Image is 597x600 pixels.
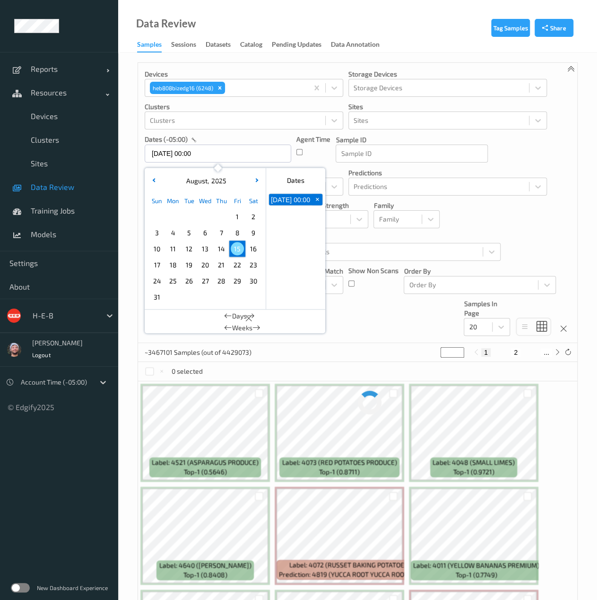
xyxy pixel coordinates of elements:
[150,290,164,303] span: 31
[137,40,162,52] div: Samples
[197,240,213,257] div: Choose Wednesday August 13 of 2025
[336,135,488,145] p: Sample ID
[232,311,247,320] span: Days
[181,289,197,305] div: Choose Tuesday September 02 of 2025
[171,38,206,51] a: Sessions
[433,458,515,467] span: Label: 4048 (SMALL LIMES)
[182,258,196,271] span: 19
[184,176,226,186] div: ,
[150,242,164,255] span: 10
[149,192,165,208] div: Sun
[213,240,229,257] div: Choose Thursday August 14 of 2025
[197,192,213,208] div: Wed
[165,273,181,289] div: Choose Monday August 25 of 2025
[302,201,368,210] p: Match Strength
[166,274,180,287] span: 25
[456,570,497,580] span: top-1 (0.7749)
[247,226,260,239] span: 9
[206,38,240,51] a: Datasets
[197,224,213,240] div: Choose Wednesday August 06 of 2025
[149,273,165,289] div: Choose Sunday August 24 of 2025
[184,177,208,185] span: August
[166,226,180,239] span: 4
[181,192,197,208] div: Tue
[231,226,244,239] span: 8
[535,19,573,37] button: Share
[149,257,165,273] div: Choose Sunday August 17 of 2025
[272,40,321,51] div: Pending Updates
[404,266,556,276] p: Order By
[166,242,180,255] span: 11
[215,226,228,239] span: 7
[245,208,261,224] div: Choose Saturday August 02 of 2025
[413,561,539,570] span: Label: 4011 (YELLOW BANANAS PREMIUM)
[172,367,203,376] p: 0 selected
[197,289,213,305] div: Choose Wednesday September 03 of 2025
[199,274,212,287] span: 27
[215,242,228,255] span: 14
[331,40,380,51] div: Data Annotation
[453,467,494,477] span: top-1 (0.9721)
[149,289,165,305] div: Choose Sunday August 31 of 2025
[145,348,251,357] p: ~3467101 Samples (out of 4429073)
[165,240,181,257] div: Choose Monday August 11 of 2025
[247,258,260,271] span: 23
[165,257,181,273] div: Choose Monday August 18 of 2025
[165,224,181,240] div: Choose Monday August 04 of 2025
[182,226,196,239] span: 5
[331,38,389,51] a: Data Annotation
[183,570,227,580] span: top-1 (0.8408)
[464,299,510,318] p: Samples In Page
[213,224,229,240] div: Choose Thursday August 07 of 2025
[199,258,212,271] span: 20
[150,226,164,239] span: 3
[137,38,171,52] a: Samples
[150,274,164,287] span: 24
[206,40,231,51] div: Datasets
[229,289,245,305] div: Choose Friday September 05 of 2025
[150,258,164,271] span: 17
[247,274,260,287] span: 30
[152,458,259,467] span: Label: 4521 (ASPARAGUS PRODUCE)
[373,201,440,210] p: Family
[159,561,251,570] span: Label: 4640 ([PERSON_NAME])
[182,242,196,255] span: 12
[279,570,437,579] span: Prediction: 4819 (YUCCA ROOT YUCCA ROOT) (0.3346)
[282,458,397,467] span: Label: 4073 (RED POTATOES PRODUCE)
[312,195,322,205] span: +
[319,467,360,477] span: top-1 (0.8711)
[213,208,229,224] div: Choose Thursday July 31 of 2025
[197,257,213,273] div: Choose Wednesday August 20 of 2025
[348,102,547,111] p: Sites
[145,69,343,79] p: Devices
[229,192,245,208] div: Fri
[199,226,212,239] span: 6
[197,273,213,289] div: Choose Wednesday August 27 of 2025
[229,273,245,289] div: Choose Friday August 29 of 2025
[348,168,547,178] p: Predictions
[229,224,245,240] div: Choose Friday August 08 of 2025
[289,560,427,570] span: Label: 4072 (RUSSET BAKING POTATOES BULK)
[215,82,225,94] div: Remove heb808bizedg16 (6248)
[181,240,197,257] div: Choose Tuesday August 12 of 2025
[245,273,261,289] div: Choose Saturday August 30 of 2025
[215,258,228,271] span: 21
[213,257,229,273] div: Choose Thursday August 21 of 2025
[149,224,165,240] div: Choose Sunday August 03 of 2025
[245,240,261,257] div: Choose Saturday August 16 of 2025
[184,467,227,477] span: top-1 (0.5646)
[491,19,530,37] button: Tag Samples
[149,240,165,257] div: Choose Sunday August 10 of 2025
[302,233,501,243] p: Models
[272,38,331,51] a: Pending Updates
[209,177,226,185] span: 2025
[145,102,343,111] p: Clusters
[181,273,197,289] div: Choose Tuesday August 26 of 2025
[136,19,196,28] div: Data Review
[213,289,229,305] div: Choose Thursday September 04 of 2025
[181,224,197,240] div: Choose Tuesday August 05 of 2025
[231,242,244,255] span: 15
[481,348,491,357] button: 1
[266,171,325,189] div: Dates
[231,258,244,271] span: 22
